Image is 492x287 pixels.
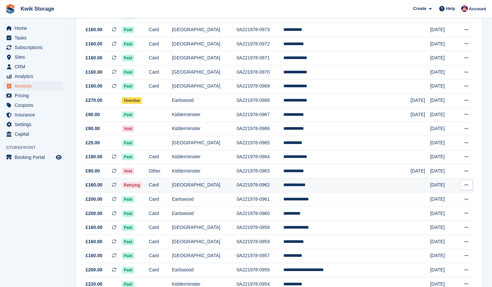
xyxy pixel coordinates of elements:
td: Earlswood [172,263,237,277]
td: Earlswood [172,206,237,221]
span: Tasks [15,33,54,42]
td: 0A221978-0972 [237,37,283,51]
span: £160.00 [86,224,103,231]
span: £25.00 [86,139,100,146]
img: stora-icon-8386f47178a22dfd0bd8f6a31ec36ba5ce8667c1dd55bd0f319d3a0aa187defe.svg [5,4,15,14]
td: Card [149,192,172,207]
td: 0A221978-0970 [237,65,283,79]
td: [GEOGRAPHIC_DATA] [172,79,237,94]
td: [DATE] [410,164,430,179]
td: [GEOGRAPHIC_DATA] [172,37,237,51]
td: 0A221978-0967 [237,108,283,122]
td: Card [149,51,172,65]
span: £200.00 [86,210,103,217]
td: 0A221978-0957 [237,249,283,263]
a: menu [3,110,63,119]
td: [GEOGRAPHIC_DATA] [172,235,237,249]
td: [GEOGRAPHIC_DATA] [172,178,237,192]
span: Paid [122,224,134,231]
a: menu [3,43,63,52]
span: £160.00 [86,238,103,245]
td: [DATE] [430,65,455,79]
img: Jade Stanley [461,5,468,12]
a: menu [3,24,63,33]
span: Void [122,168,134,175]
span: Paid [122,267,134,273]
span: £160.00 [86,26,103,33]
span: Paid [122,27,134,33]
td: [DATE] [430,221,455,235]
td: Card [149,249,172,263]
td: Kidderminster [172,122,237,136]
td: [DATE] [430,192,455,207]
a: menu [3,52,63,62]
td: [DATE] [430,122,455,136]
span: Retrying [122,182,142,188]
td: 0A221978-0965 [237,136,283,150]
td: Card [149,23,172,37]
td: 0A221978-0964 [237,150,283,164]
span: £270.00 [86,97,103,104]
span: Paid [122,69,134,76]
a: Preview store [55,153,63,161]
td: 0A221978-0963 [237,164,283,179]
span: Booking Portal [15,153,54,162]
span: £200.00 [86,266,103,273]
td: [DATE] [430,178,455,192]
span: Storefront [6,144,66,151]
a: menu [3,91,63,100]
td: 0A221978-0960 [237,206,283,221]
span: Paid [122,239,134,245]
td: Kidderminster [172,150,237,164]
span: Settings [15,120,54,129]
td: [DATE] [430,51,455,65]
td: [GEOGRAPHIC_DATA] [172,23,237,37]
td: [GEOGRAPHIC_DATA] [172,249,237,263]
span: £90.00 [86,168,100,175]
td: 0A221978-0961 [237,192,283,207]
td: Card [149,37,172,51]
a: menu [3,101,63,110]
td: 0A221978-0962 [237,178,283,192]
td: [DATE] [430,108,455,122]
a: menu [3,72,63,81]
td: [GEOGRAPHIC_DATA] [172,221,237,235]
td: [DATE] [430,136,455,150]
span: CRM [15,62,54,71]
span: Paid [122,154,134,160]
span: Coupons [15,101,54,110]
span: Capital [15,129,54,139]
td: [DATE] [430,235,455,249]
span: Paid [122,111,134,118]
span: Create [413,5,426,12]
td: Card [149,65,172,79]
td: [DATE] [430,150,455,164]
td: Earlswood [172,94,237,108]
a: menu [3,120,63,129]
span: £160.00 [86,83,103,90]
span: Paid [122,210,134,217]
td: [DATE] [430,23,455,37]
td: [GEOGRAPHIC_DATA] [172,51,237,65]
td: [DATE] [430,79,455,94]
span: £160.00 [86,252,103,259]
td: Kidderminster [172,164,237,179]
a: menu [3,153,63,162]
td: Card [149,206,172,221]
span: Paid [122,41,134,47]
td: [GEOGRAPHIC_DATA] [172,65,237,79]
td: Card [149,235,172,249]
td: 0A221978-0968 [237,94,283,108]
span: Home [15,24,54,33]
td: Card [149,263,172,277]
a: menu [3,62,63,71]
td: Card [149,150,172,164]
span: Paid [122,83,134,90]
td: [DATE] [430,37,455,51]
td: 0A221978-0959 [237,235,283,249]
a: menu [3,81,63,91]
td: Other [149,164,172,179]
span: £160.00 [86,69,103,76]
span: Insurance [15,110,54,119]
td: [DATE] [410,108,430,122]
